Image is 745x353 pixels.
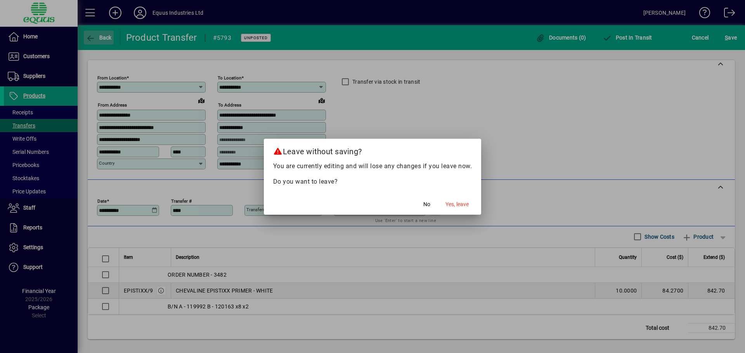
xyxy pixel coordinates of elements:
[414,198,439,212] button: No
[273,162,472,171] p: You are currently editing and will lose any changes if you leave now.
[264,139,482,161] h2: Leave without saving?
[442,198,472,212] button: Yes, leave
[423,200,430,208] span: No
[445,200,469,208] span: Yes, leave
[273,177,472,186] p: Do you want to leave?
